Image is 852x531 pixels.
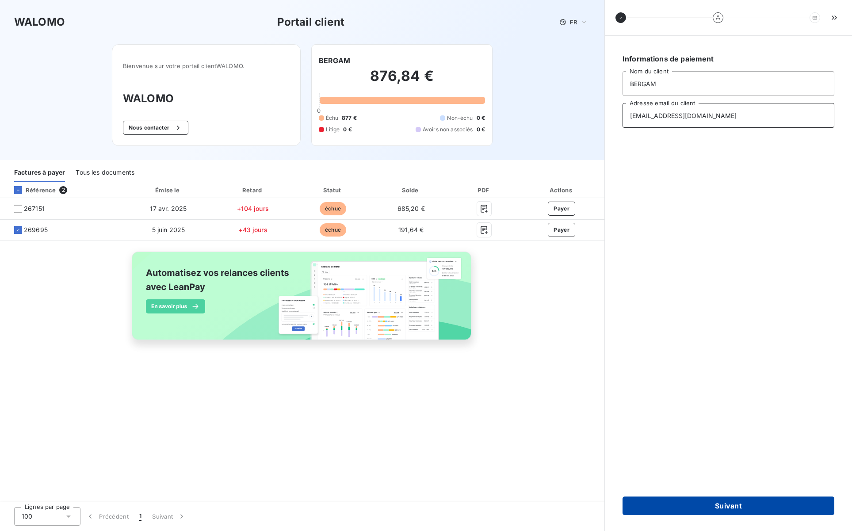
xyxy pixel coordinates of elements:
[397,205,425,212] span: 685,20 €
[521,186,603,195] div: Actions
[326,114,339,122] span: Échu
[570,19,577,26] span: FR
[134,507,147,526] button: 1
[447,114,473,122] span: Non-échu
[477,114,485,122] span: 0 €
[374,186,448,195] div: Solde
[14,164,65,182] div: Factures à payer
[477,126,485,134] span: 0 €
[22,512,32,521] span: 100
[398,226,424,233] span: 191,64 €
[214,186,292,195] div: Retard
[326,126,340,134] span: Litige
[24,225,48,234] span: 269695
[80,507,134,526] button: Précédent
[123,91,290,107] h3: WALOMO
[59,186,67,194] span: 2
[317,107,321,114] span: 0
[76,164,134,182] div: Tous les documents
[277,14,344,30] h3: Portail client
[342,114,357,122] span: 877 €
[295,186,371,195] div: Statut
[7,186,56,194] div: Référence
[623,103,834,128] input: placeholder
[123,121,188,135] button: Nous contacter
[319,67,485,94] h2: 876,84 €
[152,226,185,233] span: 5 juin 2025
[320,202,346,215] span: échue
[343,126,351,134] span: 0 €
[451,186,517,195] div: PDF
[126,186,210,195] div: Émise le
[123,62,290,69] span: Bienvenue sur votre portail client WALOMO .
[237,205,269,212] span: +104 jours
[150,205,187,212] span: 17 avr. 2025
[548,223,575,237] button: Payer
[238,226,267,233] span: +43 jours
[139,512,141,521] span: 1
[24,204,45,213] span: 267151
[623,53,834,64] h6: Informations de paiement
[319,55,351,66] h6: BERGAM
[124,246,481,355] img: banner
[623,71,834,96] input: placeholder
[423,126,473,134] span: Avoirs non associés
[623,497,834,515] button: Suivant
[14,14,65,30] h3: WALOMO
[548,202,575,216] button: Payer
[320,223,346,237] span: échue
[147,507,191,526] button: Suivant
